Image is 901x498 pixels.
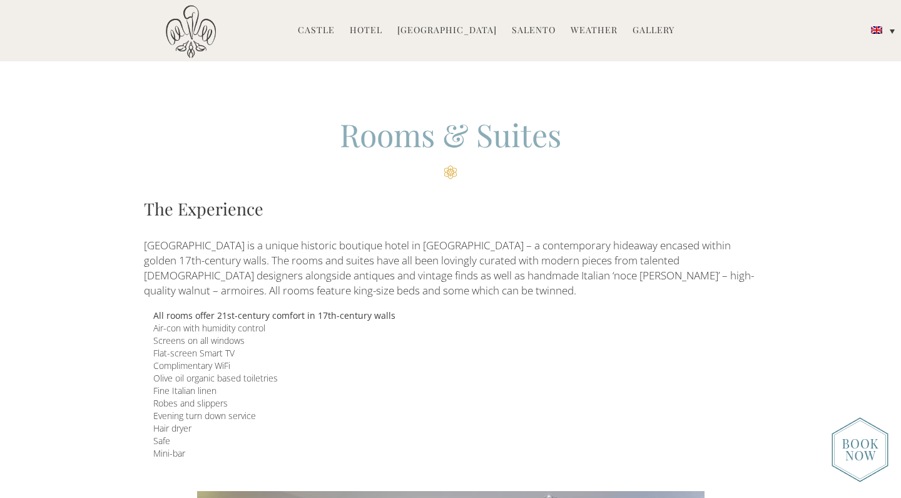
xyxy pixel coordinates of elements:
[871,26,882,34] img: English
[397,24,497,38] a: [GEOGRAPHIC_DATA]
[166,5,216,58] img: Castello di Ugento
[298,24,335,38] a: Castle
[144,238,757,299] p: [GEOGRAPHIC_DATA] is a unique historic boutique hotel in [GEOGRAPHIC_DATA] – a contemporary hidea...
[633,24,674,38] a: Gallery
[144,113,757,179] h2: Rooms & Suites
[144,196,757,221] h3: The Experience
[571,24,618,38] a: Weather
[350,24,382,38] a: Hotel
[144,322,776,460] div: Air-con with humidity control Screens on all windows Flat-screen Smart TV Complimentary WiFi Oliv...
[832,417,888,482] img: new-booknow.png
[153,309,395,321] b: All rooms offer 21st-century comfort in 17th-century walls
[512,24,556,38] a: Salento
